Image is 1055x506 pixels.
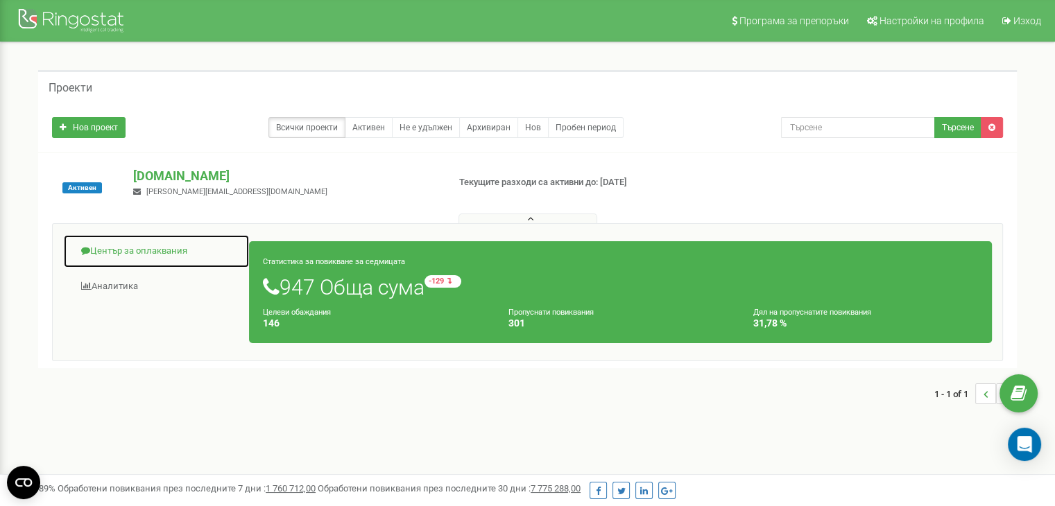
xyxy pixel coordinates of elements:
[318,483,581,494] span: Обработени повиквания през последните 30 дни :
[58,483,316,494] span: Обработени повиквания през последните 7 дни :
[934,383,975,404] span: 1 - 1 of 1
[62,182,102,193] span: Активен
[63,270,250,304] a: Аналитика
[133,167,436,185] p: [DOMAIN_NAME]
[880,15,984,26] span: Настройки на профила
[7,466,40,499] button: Open CMP widget
[508,308,594,317] small: Пропуснати повиквания
[424,275,461,288] small: -129
[934,369,1017,418] nav: ...
[263,318,488,329] h4: 146
[934,117,981,138] button: Търсене
[459,176,681,189] p: Текущите разходи са активни до: [DATE]
[753,318,978,329] h4: 31,78 %
[517,117,549,138] a: Нов
[268,117,345,138] a: Всички проекти
[392,117,460,138] a: Не е удължен
[266,483,316,494] u: 1 760 712,00
[1013,15,1041,26] span: Изход
[459,117,518,138] a: Архивиран
[263,275,978,299] h1: 947 Обща сума
[63,234,250,268] a: Център за оплаквания
[1008,428,1041,461] div: Open Intercom Messenger
[548,117,624,138] a: Пробен период
[753,308,871,317] small: Дял на пропуснатите повиквания
[781,117,935,138] input: Търсене
[263,308,331,317] small: Целеви обаждания
[49,82,92,94] h5: Проекти
[508,318,733,329] h4: 301
[52,117,126,138] a: Нов проект
[739,15,849,26] span: Програма за препоръки
[345,117,393,138] a: Активен
[146,187,327,196] span: [PERSON_NAME][EMAIL_ADDRESS][DOMAIN_NAME]
[531,483,581,494] u: 7 775 288,00
[263,257,405,266] small: Статистика за повикване за седмицата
